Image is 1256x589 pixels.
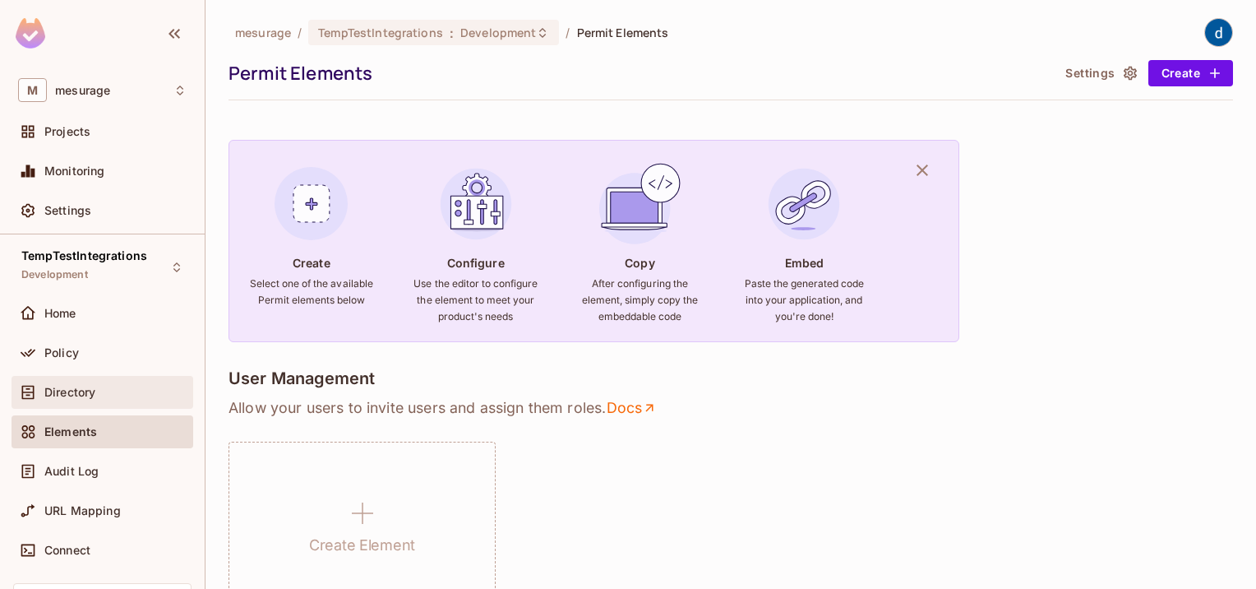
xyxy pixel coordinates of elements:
div: Permit Elements [229,61,1051,86]
li: / [566,25,570,40]
a: Docs [606,398,658,418]
li: / [298,25,302,40]
img: Create Element [267,160,356,248]
span: Development [460,25,536,40]
h1: Create Element [309,533,415,558]
img: SReyMgAAAABJRU5ErkJggg== [16,18,45,49]
img: Copy Element [595,160,684,248]
h6: Use the editor to configure the element to meet your product's needs [413,276,538,325]
h6: After configuring the element, simply copy the embeddable code [577,276,702,325]
img: Embed Element [760,160,848,248]
span: Home [44,307,76,320]
h4: Embed [785,255,824,271]
h6: Paste the generated code into your application, and you're done! [741,276,866,325]
span: Elements [44,425,97,438]
span: TempTestIntegrations [318,25,443,40]
span: Workspace: mesurage [55,84,110,97]
span: URL Mapping [44,504,121,517]
button: Settings [1059,60,1141,86]
span: Policy [44,346,79,359]
h6: Select one of the available Permit elements below [249,276,374,308]
span: Directory [44,386,95,399]
p: Allow your users to invite users and assign them roles . [229,398,1233,418]
span: Monitoring [44,165,105,178]
span: : [449,26,455,39]
h4: Create [293,255,330,271]
span: the active workspace [235,25,291,40]
img: Configure Element [432,160,520,248]
span: Audit Log [44,465,99,478]
span: Development [21,268,88,281]
span: Permit Elements [577,25,669,40]
span: M [18,78,47,102]
h4: Configure [447,255,505,271]
button: Create [1148,60,1233,86]
h4: Copy [625,255,654,271]
span: Settings [44,204,91,217]
span: Connect [44,544,90,557]
span: TempTestIntegrations [21,249,147,262]
img: dev 911gcl [1205,19,1232,46]
h4: User Management [229,369,375,388]
span: Projects [44,125,90,138]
